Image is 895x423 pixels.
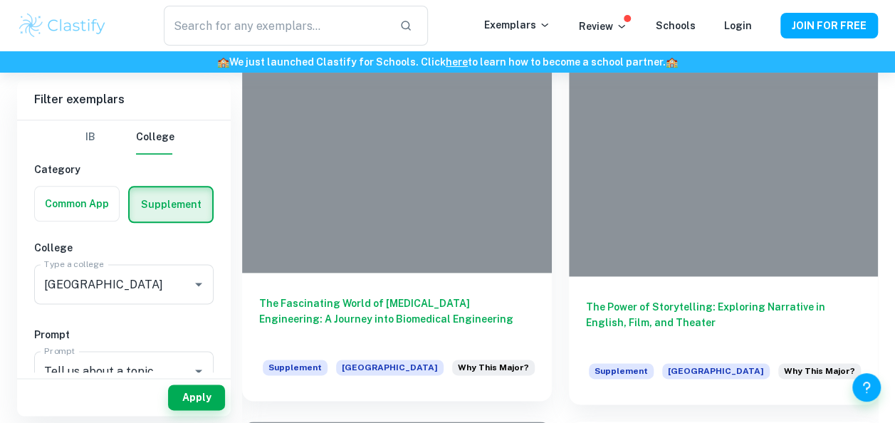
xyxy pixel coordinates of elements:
[34,240,214,256] h6: College
[44,345,75,357] label: Prompt
[484,17,550,33] p: Exemplars
[458,361,529,374] span: Why This Major?
[136,120,174,155] button: College
[724,20,752,31] a: Login
[852,373,881,402] button: Help and Feedback
[35,187,119,221] button: Common App
[778,363,861,387] div: Tell us about a topic or idea that excites you and is related to one or more academic areas you s...
[73,120,174,155] div: Filter type choice
[586,299,862,346] h6: The Power of Storytelling: Exploring Narrative in English, Film, and Theater
[73,120,108,155] button: IB
[662,363,770,379] span: [GEOGRAPHIC_DATA]
[34,327,214,343] h6: Prompt
[589,363,654,379] span: Supplement
[242,44,552,404] a: The Fascinating World of [MEDICAL_DATA] Engineering: A Journey into Biomedical EngineeringSupplem...
[168,385,225,410] button: Apply
[44,258,103,270] label: Type a college
[446,56,468,68] a: here
[217,56,229,68] span: 🏫
[666,56,678,68] span: 🏫
[189,274,209,294] button: Open
[189,361,209,381] button: Open
[259,296,535,343] h6: The Fascinating World of [MEDICAL_DATA] Engineering: A Journey into Biomedical Engineering
[3,54,892,70] h6: We just launched Clastify for Schools. Click to learn how to become a school partner.
[17,11,108,40] img: Clastify logo
[569,44,879,404] a: The Power of Storytelling: Exploring Narrative in English, Film, and TheaterSupplement[GEOGRAPHIC...
[656,20,696,31] a: Schools
[784,365,855,377] span: Why This Major?
[780,13,878,38] button: JOIN FOR FREE
[263,360,328,375] span: Supplement
[130,187,212,221] button: Supplement
[164,6,387,46] input: Search for any exemplars...
[17,80,231,120] h6: Filter exemplars
[579,19,627,34] p: Review
[452,360,535,384] div: Tell us about a topic or idea that excites you and is related to one or more academic areas you s...
[34,162,214,177] h6: Category
[336,360,444,375] span: [GEOGRAPHIC_DATA]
